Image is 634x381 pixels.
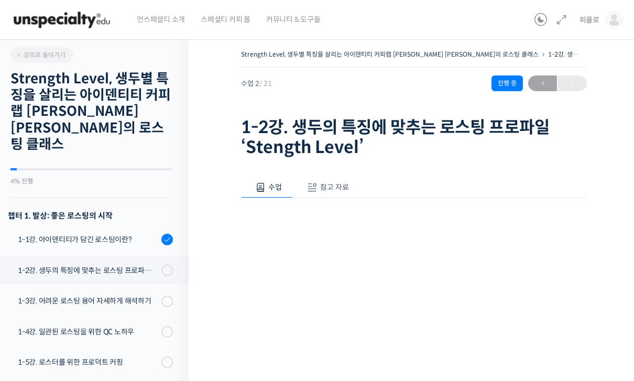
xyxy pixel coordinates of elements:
[10,71,173,153] h2: Strength Level, 생두별 특징을 살리는 아이덴티티 커피랩 [PERSON_NAME] [PERSON_NAME]의 로스팅 클래스
[528,77,557,91] span: ←
[10,47,73,63] a: 강의로 돌아가기
[18,234,158,245] div: 1-1강. 아이덴티티가 담긴 로스팅이란?
[580,15,599,25] span: 피콜로
[18,295,158,307] div: 1-3강. 어려운 로스팅 용어 자세하게 해석하기
[320,182,349,192] span: 참고 자료
[259,79,272,88] span: / 21
[491,75,523,91] div: 진행 중
[18,356,158,368] div: 1-5강. 로스터를 위한 프로덕트 커핑
[18,265,158,276] div: 1-2강. 생두의 특징에 맞추는 로스팅 프로파일 'Stength Level'
[268,182,282,192] span: 수업
[10,178,173,184] div: 4% 진행
[8,209,173,223] h3: 챕터 1. 발상: 좋은 로스팅의 시작
[18,326,158,338] div: 1-4강. 일관된 로스팅을 위한 QC 노하우
[241,117,587,158] h1: 1-2강. 생두의 특징에 맞추는 로스팅 프로파일 ‘Stength Level’
[241,50,539,58] a: Strength Level, 생두별 특징을 살리는 아이덴티티 커피랩 [PERSON_NAME] [PERSON_NAME]의 로스팅 클래스
[528,75,557,91] a: ←이전
[16,51,65,59] span: 강의로 돌아가기
[241,80,272,87] span: 수업 2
